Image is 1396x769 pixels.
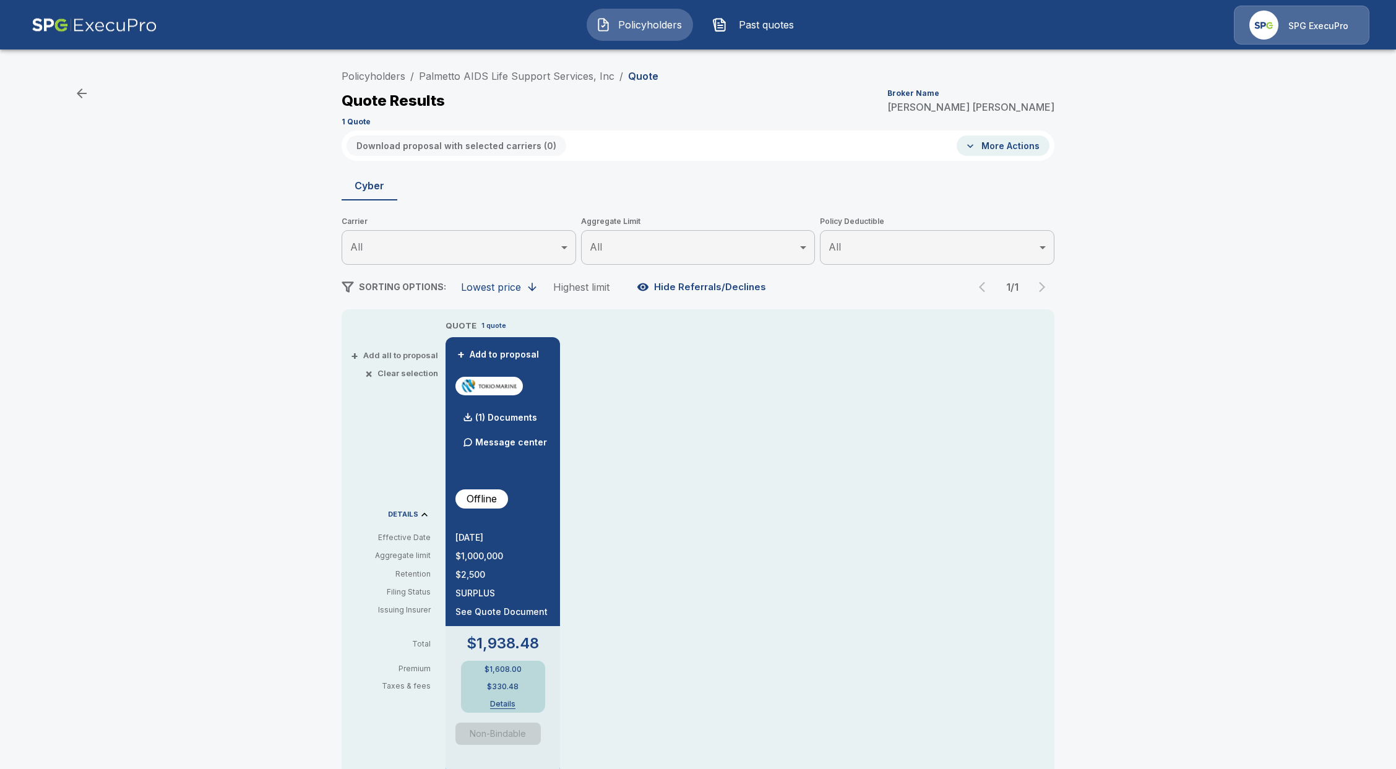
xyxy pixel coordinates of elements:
[475,436,547,449] p: Message center
[342,215,576,228] span: Carrier
[581,215,816,228] span: Aggregate Limit
[342,118,371,126] p: 1 Quote
[455,570,550,579] p: $2,500
[32,6,157,45] img: AA Logo
[1234,6,1369,45] a: Agency IconSPG ExecuPro
[455,723,550,745] span: Quote is a non-bindable indication
[455,552,550,561] p: $1,000,000
[616,17,684,32] span: Policyholders
[457,350,465,359] span: +
[703,9,809,41] button: Past quotes IconPast quotes
[820,215,1054,228] span: Policy Deductible
[351,532,431,543] p: Effective Date
[347,135,566,156] button: Download proposal with selected carriers (0)
[475,413,537,422] p: (1) Documents
[351,351,358,359] span: +
[596,17,611,32] img: Policyholders Icon
[460,377,518,395] img: tmhcccyber
[587,9,693,41] button: Policyholders IconPolicyholders
[712,17,727,32] img: Past quotes Icon
[342,171,397,200] button: Cyber
[455,533,550,542] p: [DATE]
[350,241,363,253] span: All
[368,369,438,377] button: ×Clear selection
[634,275,771,299] button: Hide Referrals/Declines
[455,589,550,598] p: SURPLUS
[467,636,539,651] p: $1,938.48
[467,491,497,506] p: Offline
[1249,11,1278,40] img: Agency Icon
[478,700,528,708] button: Details
[342,69,658,84] nav: breadcrumb
[351,569,431,580] p: Retention
[342,93,445,108] p: Quote Results
[455,348,542,361] button: +Add to proposal
[732,17,800,32] span: Past quotes
[351,604,431,616] p: Issuing Insurer
[1288,20,1348,32] p: SPG ExecuPro
[351,550,431,561] p: Aggregate limit
[829,241,841,253] span: All
[887,102,1054,112] p: [PERSON_NAME] [PERSON_NAME]
[485,666,522,673] p: $1,608.00
[590,241,602,253] span: All
[461,281,521,293] div: Lowest price
[487,683,519,690] p: $330.48
[351,586,431,598] p: Filing Status
[887,90,939,97] p: Broker Name
[481,320,506,331] p: 1 quote
[351,665,441,672] p: Premium
[628,71,658,81] p: Quote
[351,682,441,690] p: Taxes & fees
[553,281,610,293] div: Highest limit
[419,70,614,82] a: Palmetto AIDS Life Support Services, Inc
[1000,282,1025,292] p: 1 / 1
[388,511,418,518] p: DETAILS
[342,70,405,82] a: Policyholders
[365,369,373,377] span: ×
[957,135,1049,156] button: More Actions
[455,608,550,616] p: See Quote Document
[619,69,623,84] li: /
[410,69,414,84] li: /
[353,351,438,359] button: +Add all to proposal
[351,640,441,648] p: Total
[359,281,446,292] span: SORTING OPTIONS:
[446,320,476,332] p: QUOTE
